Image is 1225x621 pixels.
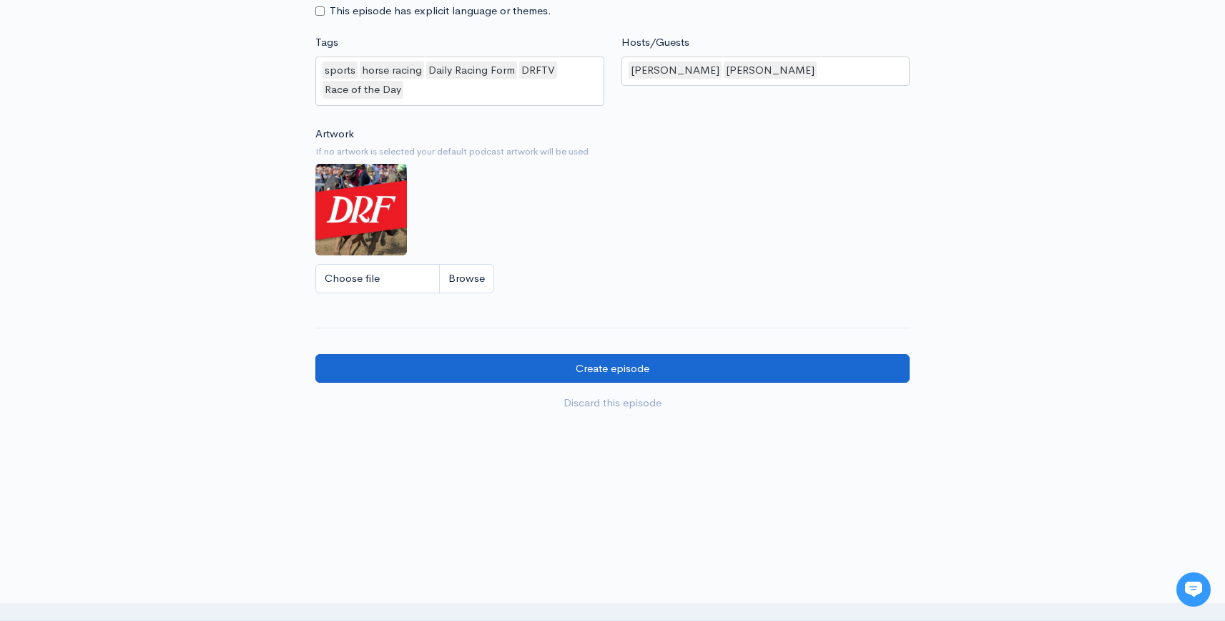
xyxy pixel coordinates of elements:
label: This episode has explicit language or themes. [330,3,551,19]
div: horse racing [360,62,424,79]
div: sports [323,62,358,79]
h1: Hi 👋 [21,69,265,92]
div: [PERSON_NAME] [629,62,722,79]
span: New conversation [92,198,172,210]
input: Create episode [315,354,910,383]
label: Tags [315,34,338,51]
div: Daily Racing Form [426,62,517,79]
h2: Just let us know if you need anything and we'll be happy to help! 🙂 [21,95,265,164]
label: Artwork [315,126,354,142]
div: Race of the Day [323,81,403,99]
input: Search articles [41,269,255,298]
div: DRFTV [519,62,557,79]
small: If no artwork is selected your default podcast artwork will be used [315,145,910,159]
button: New conversation [22,190,264,218]
p: Find an answer quickly [19,245,267,263]
iframe: gist-messenger-bubble-iframe [1176,572,1211,607]
a: Discard this episode [315,388,910,418]
label: Hosts/Guests [621,34,689,51]
div: [PERSON_NAME] [724,62,817,79]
